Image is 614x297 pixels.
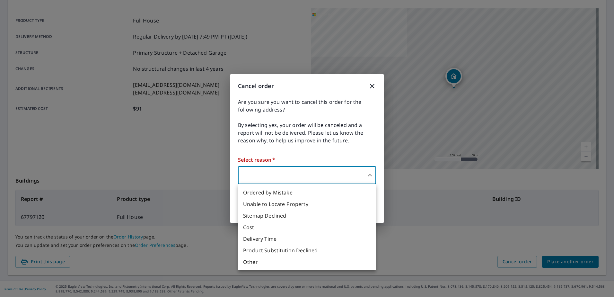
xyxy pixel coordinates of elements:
[238,198,376,210] li: Unable to Locate Property
[238,210,376,221] li: Sitemap Declined
[238,187,376,198] li: Ordered by Mistake
[238,245,376,256] li: Product Substitution Declined
[238,233,376,245] li: Delivery Time
[238,221,376,233] li: Cost
[238,256,376,268] li: Other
